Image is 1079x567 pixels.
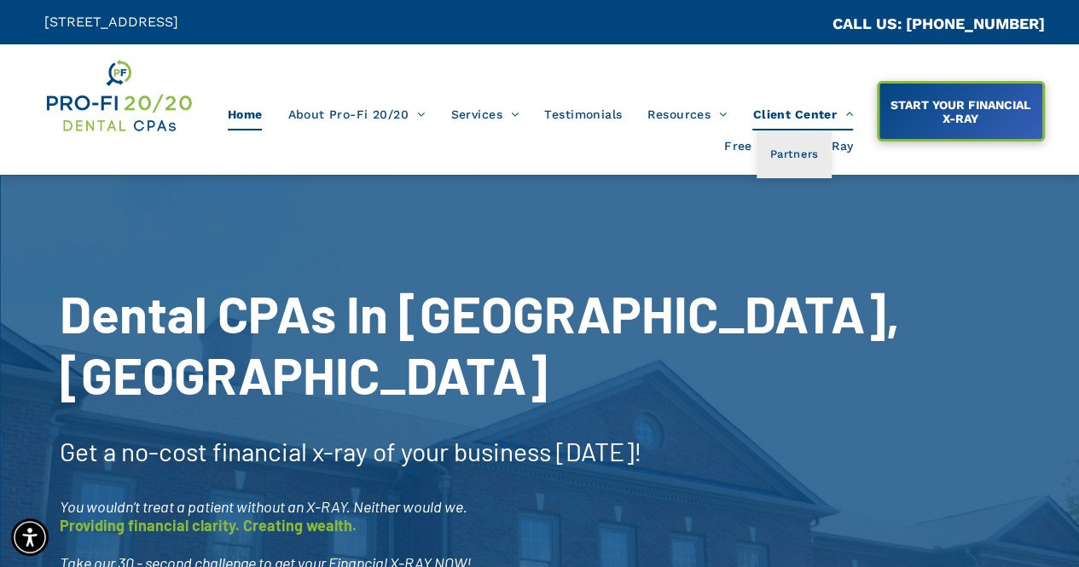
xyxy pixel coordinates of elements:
span: no-cost financial x-ray [121,436,368,466]
span: Get a [60,436,116,466]
span: CA::CALLC [760,16,832,32]
a: CALL US: [PHONE_NUMBER] [832,14,1045,32]
span: Providing financial clarity. Creating wealth. [60,516,357,535]
span: START YOUR FINANCIAL X-RAY [880,90,1041,134]
span: of your business [DATE]! [373,436,642,466]
a: Client Center [740,98,866,130]
span: [STREET_ADDRESS] [44,14,178,30]
span: Partners [769,143,818,165]
a: Free Financial X-Ray [711,130,866,163]
a: Testimonials [531,98,635,130]
span: Dental CPAs In [GEOGRAPHIC_DATA], [GEOGRAPHIC_DATA] [60,282,900,405]
span: Client Center [752,98,853,130]
a: Resources [635,98,740,130]
a: Partners [757,130,831,178]
div: Accessibility Menu [11,518,49,556]
a: Home [215,98,276,130]
a: About Pro-Fi 20/20 [275,98,438,130]
span: You wouldn’t treat a patient without an X-RAY. Neither would we. [60,497,467,516]
img: Get Dental CPA Consulting, Bookkeeping, & Bank Loans [44,57,194,135]
a: Services [438,98,531,130]
a: START YOUR FINANCIAL X-RAY [877,81,1046,142]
